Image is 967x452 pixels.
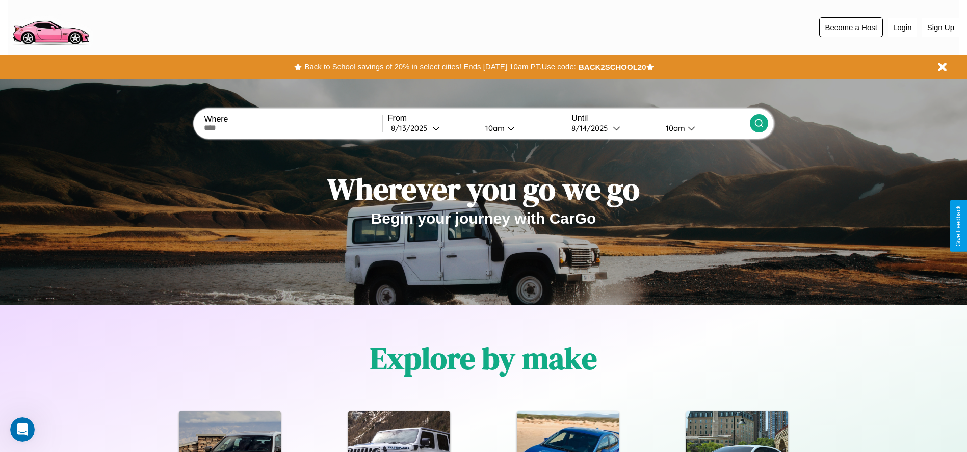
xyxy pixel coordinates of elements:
[480,123,507,133] div: 10am
[204,115,382,124] label: Where
[388,114,566,123] label: From
[955,205,962,247] div: Give Feedback
[391,123,432,133] div: 8 / 13 / 2025
[302,60,578,74] button: Back to School savings of 20% in select cities! Ends [DATE] 10am PT.Use code:
[922,18,959,37] button: Sign Up
[888,18,917,37] button: Login
[658,123,750,134] button: 10am
[370,337,597,379] h1: Explore by make
[819,17,883,37] button: Become a Host
[571,123,613,133] div: 8 / 14 / 2025
[8,5,93,47] img: logo
[388,123,477,134] button: 8/13/2025
[477,123,566,134] button: 10am
[571,114,749,123] label: Until
[661,123,688,133] div: 10am
[579,63,646,71] b: BACK2SCHOOL20
[10,417,35,442] iframe: Intercom live chat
